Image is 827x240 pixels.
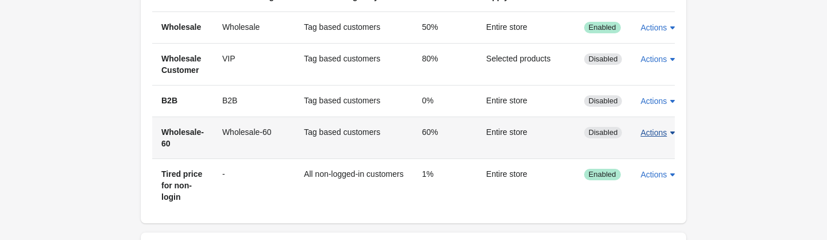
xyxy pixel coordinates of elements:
[477,85,575,117] td: Entire store
[295,43,413,85] td: Tag based customers
[640,170,667,179] span: Actions
[213,158,295,212] td: -
[413,12,477,43] td: 50%
[295,85,413,117] td: Tag based customers
[477,158,575,212] td: Entire store
[477,12,575,43] td: Entire store
[640,96,667,106] span: Actions
[477,117,575,158] td: Entire store
[589,96,618,106] span: Disabled
[413,85,477,117] td: 0%
[213,117,295,158] td: Wholesale-60
[636,164,683,185] button: Actions
[161,169,202,202] span: Tired price for non-login
[161,127,204,148] span: Wholesale-60
[640,23,667,32] span: Actions
[161,54,201,75] span: Wholesale Customer
[295,158,413,212] td: All non-logged-in customers
[640,128,667,137] span: Actions
[213,43,295,85] td: VIP
[636,49,683,69] button: Actions
[640,55,667,64] span: Actions
[636,17,683,38] button: Actions
[161,96,177,105] span: B2B
[589,55,618,64] span: Disabled
[413,117,477,158] td: 60%
[636,122,683,143] button: Actions
[636,91,683,111] button: Actions
[589,23,616,32] span: Enabled
[589,170,616,179] span: Enabled
[213,85,295,117] td: B2B
[589,128,618,137] span: Disabled
[295,12,413,43] td: Tag based customers
[161,22,201,32] span: Wholesale
[213,12,295,43] td: Wholesale
[413,158,477,212] td: 1%
[295,117,413,158] td: Tag based customers
[477,43,575,85] td: Selected products
[413,43,477,85] td: 80%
